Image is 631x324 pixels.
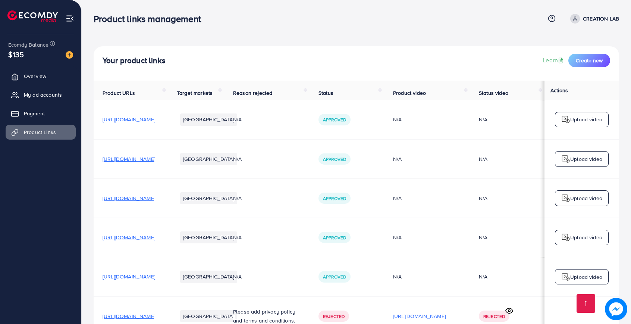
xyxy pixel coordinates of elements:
span: N/A [233,234,242,241]
li: [GEOGRAPHIC_DATA] [180,153,237,165]
span: N/A [233,194,242,202]
li: [GEOGRAPHIC_DATA] [180,231,237,243]
span: Product URLs [103,89,135,97]
img: image [605,298,627,320]
img: logo [561,272,570,281]
h3: Product links management [94,13,207,24]
span: Approved [323,195,346,202]
span: Actions [550,87,568,94]
img: logo [561,115,570,124]
div: N/A [479,273,487,280]
button: Create new [568,54,610,67]
span: [URL][DOMAIN_NAME] [103,234,155,241]
img: logo [561,155,570,163]
span: Overview [24,72,46,80]
span: [URL][DOMAIN_NAME] [103,312,155,320]
li: [GEOGRAPHIC_DATA] [180,310,237,322]
a: Payment [6,106,76,121]
p: CREATION LAB [583,14,619,23]
img: logo [7,10,58,22]
div: N/A [479,116,487,123]
span: Create new [576,57,603,64]
div: N/A [479,234,487,241]
span: Product Links [24,128,56,136]
span: Rejected [483,313,505,320]
a: Product Links [6,125,76,140]
img: logo [561,233,570,242]
span: Status [318,89,333,97]
div: N/A [479,194,487,202]
span: Reason rejected [233,89,272,97]
p: Upload video [570,155,602,163]
p: [URL][DOMAIN_NAME] [393,312,446,321]
span: Status video [479,89,508,97]
span: [URL][DOMAIN_NAME] [103,194,155,202]
div: N/A [393,273,461,280]
img: image [66,51,73,59]
li: [GEOGRAPHIC_DATA] [180,192,237,204]
span: Target markets [177,89,213,97]
span: Ecomdy Balance [8,41,48,49]
p: Upload video [570,115,602,124]
span: $135 [8,49,24,60]
a: Learn [543,56,565,65]
span: N/A [233,116,242,123]
span: Payment [24,110,45,117]
div: N/A [393,116,461,123]
span: Approved [323,156,346,162]
img: logo [561,194,570,203]
span: Rejected [323,313,345,320]
div: N/A [479,155,487,163]
span: My ad accounts [24,91,62,99]
span: Product video [393,89,426,97]
p: Upload video [570,272,602,281]
div: N/A [393,155,461,163]
span: [URL][DOMAIN_NAME] [103,116,155,123]
img: menu [66,14,74,23]
li: [GEOGRAPHIC_DATA] [180,113,237,125]
span: Approved [323,116,346,123]
div: N/A [393,234,461,241]
span: [URL][DOMAIN_NAME] [103,155,155,163]
span: Approved [323,274,346,280]
a: Overview [6,69,76,84]
a: CREATION LAB [567,14,619,24]
h4: Your product links [103,56,166,65]
span: N/A [233,273,242,280]
p: Upload video [570,233,602,242]
span: [URL][DOMAIN_NAME] [103,273,155,280]
a: My ad accounts [6,87,76,102]
span: Approved [323,234,346,241]
span: N/A [233,155,242,163]
li: [GEOGRAPHIC_DATA] [180,271,237,283]
p: Upload video [570,194,602,203]
div: N/A [393,194,461,202]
